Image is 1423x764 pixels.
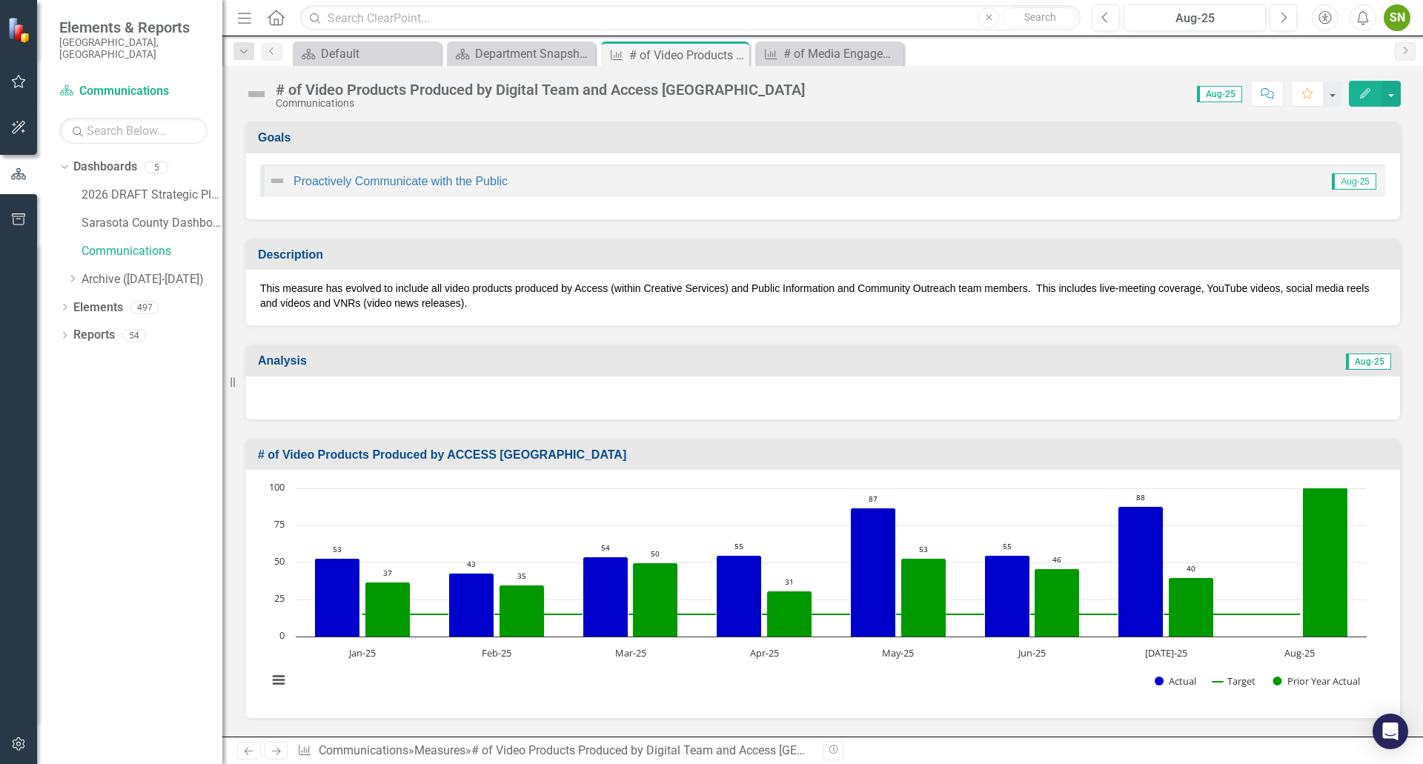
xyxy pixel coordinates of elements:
[1384,4,1410,31] button: SN
[82,215,222,232] a: Sarasota County Dashboard
[276,82,805,98] div: # of Video Products Produced by Digital Team and Access [GEOGRAPHIC_DATA]
[1332,173,1376,190] span: Aug-25
[82,243,222,260] a: Communications
[145,161,168,173] div: 5
[901,559,946,637] path: May-25, 53. Prior Year Actual.
[319,743,408,757] a: Communications
[1346,353,1391,370] span: Aug-25
[1187,563,1195,574] text: 40
[383,568,392,578] text: 37
[82,271,222,288] a: Archive ([DATE]-[DATE])
[1017,646,1046,660] text: Jun-25
[783,44,900,63] div: # of Media Engagements (RTQs, Pitches, Corrections)
[360,611,1303,617] g: Target, series 2 of 3. Line with 8 data points.
[258,248,1393,262] h3: Description
[269,480,285,494] text: 100
[1373,714,1408,749] div: Open Intercom Messenger
[882,646,914,660] text: May-25
[1003,541,1012,551] text: 55
[258,448,1393,462] h3: # of Video Products Produced by ACCESS [GEOGRAPHIC_DATA]
[245,82,268,106] img: Not Defined
[717,556,762,637] path: Apr-25, 55. Actual.
[73,299,123,316] a: Elements
[297,743,812,760] div: » »
[759,44,900,63] a: # of Media Engagements (RTQs, Pitches, Corrections)
[1003,7,1077,28] button: Search
[333,544,342,554] text: 53
[274,554,285,568] text: 50
[276,98,805,109] div: Communications
[260,281,1385,310] p: This measure has evolved to include all video products produced by Access (within Creative Servic...
[482,646,511,660] text: Feb-25
[293,175,508,187] a: Proactively Communicate with the Public
[919,544,928,554] text: 53
[651,548,660,559] text: 50
[1273,674,1361,688] button: Show Prior Year Actual
[1155,674,1196,688] button: Show Actual
[59,36,208,61] small: [GEOGRAPHIC_DATA], [GEOGRAPHIC_DATA]
[1052,554,1061,565] text: 46
[268,670,289,691] button: View chart menu, Chart
[321,44,437,63] div: Default
[315,559,360,637] path: Jan-25, 53. Actual.
[629,46,746,64] div: # of Video Products Produced by Digital Team and Access [GEOGRAPHIC_DATA]
[1024,11,1056,23] span: Search
[1136,492,1145,502] text: 88
[615,646,646,660] text: Mar-25
[1124,4,1266,31] button: Aug-25
[785,577,794,587] text: 31
[583,557,628,637] path: Mar-25, 54. Actual.
[1169,578,1214,637] path: Jul-25, 40. Prior Year Actual.
[1284,646,1315,660] text: Aug-25
[601,542,610,553] text: 54
[633,563,678,637] path: Mar-25, 50. Prior Year Actual.
[258,354,837,368] h3: Analysis
[1145,646,1187,660] text: [DATE]-25
[7,17,33,43] img: ClearPoint Strategy
[750,646,779,660] text: Apr-25
[260,481,1374,703] svg: Interactive chart
[73,327,115,344] a: Reports
[59,118,208,144] input: Search Below...
[475,44,591,63] div: Department Snapshot
[296,44,437,63] a: Default
[274,591,285,605] text: 25
[73,159,137,176] a: Dashboards
[767,591,812,637] path: Apr-25, 31. Prior Year Actual.
[274,517,285,531] text: 75
[1213,674,1256,688] button: Show Target
[1035,569,1080,637] path: Jun-25, 46. Prior Year Actual.
[517,571,526,581] text: 35
[130,301,159,313] div: 497
[279,628,285,642] text: 0
[59,19,208,36] span: Elements & Reports
[268,172,286,190] img: Not Defined
[260,481,1385,703] div: Chart. Highcharts interactive chart.
[451,44,591,63] a: Department Snapshot
[1118,507,1164,637] path: Jul-25, 88. Actual.
[300,5,1081,31] input: Search ClearPoint...
[500,585,545,637] path: Feb-25, 35. Prior Year Actual.
[985,556,1030,637] path: Jun-25, 55. Actual.
[869,494,878,504] text: 87
[365,582,411,637] path: Jan-25, 37. Prior Year Actual.
[348,646,376,660] text: Jan-25
[471,743,891,757] div: # of Video Products Produced by Digital Team and Access [GEOGRAPHIC_DATA]
[315,488,1301,637] g: Actual, series 1 of 3. Bar series with 8 bars.
[258,131,1393,145] h3: Goals
[467,559,476,569] text: 43
[122,329,146,342] div: 54
[414,743,465,757] a: Measures
[1197,86,1242,102] span: Aug-25
[734,541,743,551] text: 55
[59,83,208,100] a: Communications
[1129,10,1261,27] div: Aug-25
[82,187,222,204] a: 2026 DRAFT Strategic Plan
[851,508,896,637] path: May-25, 87. Actual.
[449,574,494,637] path: Feb-25, 43. Actual.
